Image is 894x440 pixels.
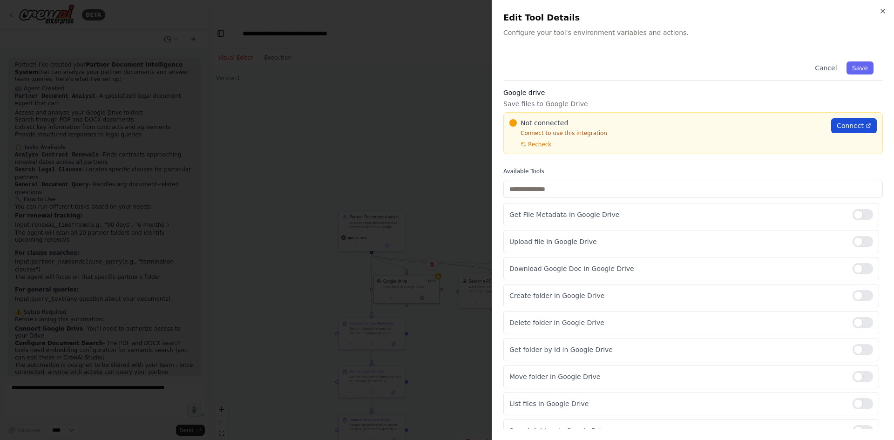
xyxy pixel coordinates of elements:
p: Delete folder in Google Drive [509,318,845,327]
span: Connect [837,121,864,130]
p: Connect to use this integration [509,129,826,137]
h3: Google drive [503,88,883,97]
p: Get folder by Id in Google Drive [509,345,845,354]
span: Not connected [521,118,568,128]
p: Move folder in Google Drive [509,372,845,381]
p: List files in Google Drive [509,399,845,408]
p: Get File Metadata in Google Drive [509,210,845,219]
h2: Edit Tool Details [503,11,883,24]
button: Recheck [509,141,551,148]
p: Search folders in Google Drive [509,426,845,435]
p: Download Google Doc in Google Drive [509,264,845,273]
a: Connect [831,118,877,133]
p: Save files to Google Drive [503,99,883,108]
span: Recheck [528,141,551,148]
p: Configure your tool's environment variables and actions. [503,28,883,37]
p: Create folder in Google Drive [509,291,845,300]
button: Save [847,61,874,74]
label: Available Tools [503,168,883,175]
button: Cancel [809,61,842,74]
p: Upload file in Google Drive [509,237,845,246]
